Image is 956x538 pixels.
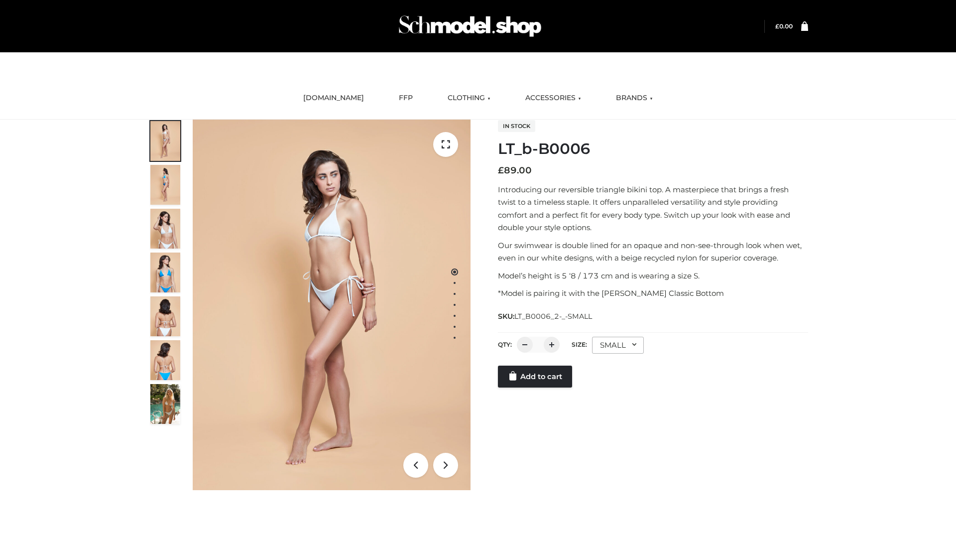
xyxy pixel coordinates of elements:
img: ArielClassicBikiniTop_CloudNine_AzureSky_OW114ECO_8-scaled.jpg [150,340,180,380]
p: Our swimwear is double lined for an opaque and non-see-through look when wet, even in our white d... [498,239,808,265]
bdi: 0.00 [775,22,793,30]
a: FFP [391,87,420,109]
a: [DOMAIN_NAME] [296,87,371,109]
span: SKU: [498,310,593,322]
span: £ [775,22,779,30]
label: QTY: [498,341,512,348]
a: BRANDS [608,87,660,109]
img: Arieltop_CloudNine_AzureSky2.jpg [150,384,180,424]
span: £ [498,165,504,176]
img: ArielClassicBikiniTop_CloudNine_AzureSky_OW114ECO_1 [193,120,471,490]
img: ArielClassicBikiniTop_CloudNine_AzureSky_OW114ECO_3-scaled.jpg [150,209,180,249]
img: ArielClassicBikiniTop_CloudNine_AzureSky_OW114ECO_2-scaled.jpg [150,165,180,205]
a: ACCESSORIES [518,87,589,109]
a: CLOTHING [440,87,498,109]
span: In stock [498,120,535,132]
h1: LT_b-B0006 [498,140,808,158]
p: Model’s height is 5 ‘8 / 173 cm and is wearing a size S. [498,269,808,282]
bdi: 89.00 [498,165,532,176]
a: Add to cart [498,366,572,388]
span: LT_B0006_2-_-SMALL [514,312,592,321]
div: SMALL [592,337,644,354]
img: ArielClassicBikiniTop_CloudNine_AzureSky_OW114ECO_4-scaled.jpg [150,253,180,292]
img: Schmodel Admin 964 [395,6,545,46]
img: ArielClassicBikiniTop_CloudNine_AzureSky_OW114ECO_1-scaled.jpg [150,121,180,161]
p: *Model is pairing it with the [PERSON_NAME] Classic Bottom [498,287,808,300]
img: ArielClassicBikiniTop_CloudNine_AzureSky_OW114ECO_7-scaled.jpg [150,296,180,336]
label: Size: [572,341,587,348]
a: £0.00 [775,22,793,30]
p: Introducing our reversible triangle bikini top. A masterpiece that brings a fresh twist to a time... [498,183,808,234]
